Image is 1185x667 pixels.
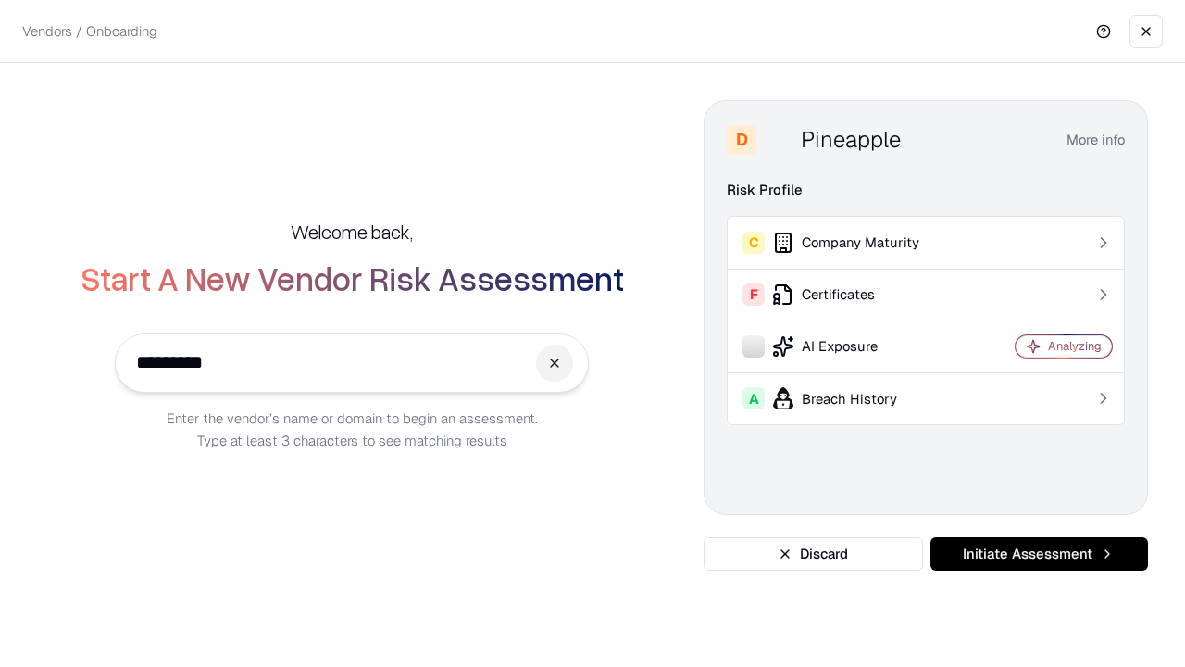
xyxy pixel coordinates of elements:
[1066,123,1125,157] button: More info
[1048,338,1102,354] div: Analyzing
[742,283,963,306] div: Certificates
[801,125,901,155] div: Pineapple
[167,408,538,452] p: Enter the vendor’s name or domain to begin an assessment. Type at least 3 characters to see match...
[742,283,765,306] div: F
[727,125,756,155] div: D
[727,179,1125,201] div: Risk Profile
[930,537,1148,571] button: Initiate Assessment
[742,232,765,254] div: C
[742,335,963,358] div: AI Exposure
[291,219,413,245] h5: Welcome back,
[704,537,923,571] button: Discard
[742,387,963,409] div: Breach History
[742,232,963,254] div: Company Maturity
[22,21,157,41] p: Vendors / Onboarding
[742,387,765,409] div: A
[81,259,624,296] h2: Start A New Vendor Risk Assessment
[764,125,793,155] img: Pineapple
